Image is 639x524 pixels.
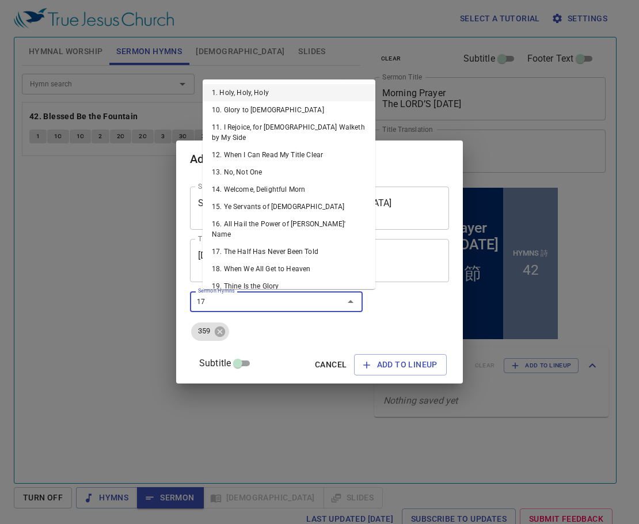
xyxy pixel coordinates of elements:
[203,181,375,198] li: 14. Welcome, Delightful Morn
[203,243,375,260] li: 17. The Half Has Never Been Told
[203,215,375,243] li: 16. All Hail the Power of [PERSON_NAME]' Name
[203,119,375,146] li: 11. I Rejoice, for [DEMOGRAPHIC_DATA] Walketh by My Side
[203,146,375,164] li: 12. When I Can Read My Title Clear
[191,322,229,341] div: 359
[8,35,129,68] div: Morning Prayer The LORD’S [DATE]
[354,354,447,375] button: Add to Lineup
[363,358,438,372] span: Add to Lineup
[203,260,375,278] li: 18. When We All Get to Heaven
[203,84,375,101] li: 1. Holy, Holy, Holy
[203,101,375,119] li: 10. Glory to [DEMOGRAPHIC_DATA]
[310,354,351,375] button: Cancel
[199,356,231,370] span: Subtitle
[203,198,375,215] li: 15. Ye Servants of [DEMOGRAPHIC_DATA]
[25,77,112,101] div: 主的逾越節
[153,77,169,93] li: 42
[343,294,359,310] button: Close
[198,250,441,272] textarea: [DEMOGRAPHIC_DATA]的傳承
[203,164,375,181] li: 13. No, Not One
[143,64,178,74] p: Hymns 詩
[191,326,217,337] span: 359
[198,198,441,219] textarea: Succession of the True [DEMOGRAPHIC_DATA]
[203,278,375,295] li: 19. Thine Is the Glory
[315,358,347,372] span: Cancel
[190,150,449,168] h2: Add to Lineup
